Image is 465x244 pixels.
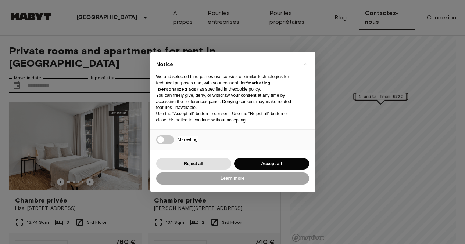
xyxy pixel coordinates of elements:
span: × [304,59,307,68]
a: cookie policy [235,87,260,92]
button: Learn more [156,172,309,185]
span: Marketing [178,136,198,142]
button: Reject all [156,158,231,170]
p: You can freely give, deny, or withdraw your consent at any time by accessing the preferences pane... [156,92,297,111]
p: We and selected third parties use cookies or similar technologies for technical purposes and, wit... [156,74,297,92]
p: Use the “Accept all” button to consent. Use the “Reject all” button or close this notice to conti... [156,111,297,123]
button: Close this notice [300,58,311,70]
h2: Notice [156,61,297,68]
button: Accept all [234,158,309,170]
strong: “marketing (personalized ads)” [156,80,270,92]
